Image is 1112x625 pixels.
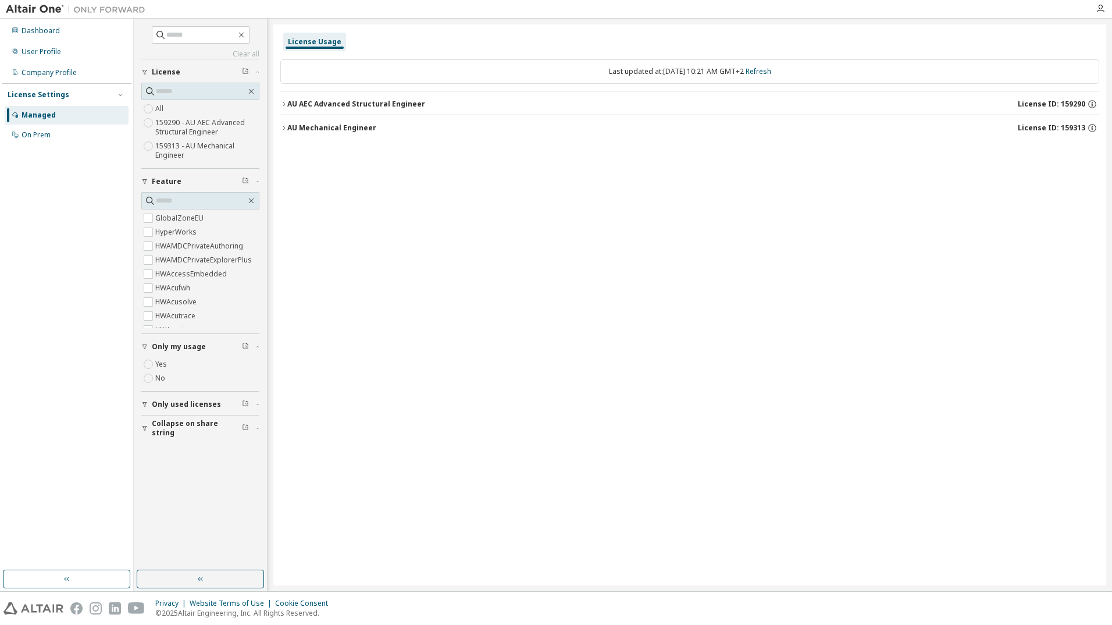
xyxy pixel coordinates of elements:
div: Dashboard [22,26,60,35]
label: HyperWorks [155,225,199,239]
label: HWAMDCPrivateAuthoring [155,239,245,253]
span: Only used licenses [152,400,221,409]
div: License Settings [8,90,69,100]
img: Altair One [6,3,151,15]
a: Refresh [746,66,771,76]
img: instagram.svg [90,602,102,615]
label: HWAcufwh [155,281,193,295]
label: HWAcuview [155,323,195,337]
img: facebook.svg [70,602,83,615]
button: Feature [141,169,259,194]
button: AU AEC Advanced Structural EngineerLicense ID: 159290 [280,91,1099,117]
span: License [152,68,180,77]
span: License ID: 159313 [1018,123,1085,133]
span: Clear filter [242,177,249,186]
div: Cookie Consent [275,599,335,608]
span: Clear filter [242,68,249,77]
label: 159313 - AU Mechanical Engineer [155,139,259,162]
button: AU Mechanical EngineerLicense ID: 159313 [280,115,1099,141]
span: License ID: 159290 [1018,100,1085,109]
a: Clear all [141,49,259,59]
label: GlobalZoneEU [155,211,206,225]
div: User Profile [22,47,61,56]
img: linkedin.svg [109,602,121,615]
div: AU Mechanical Engineer [287,123,376,133]
span: Feature [152,177,181,186]
div: License Usage [288,37,341,47]
label: All [155,102,166,116]
label: Yes [155,357,169,371]
span: Collapse on share string [152,419,242,438]
div: Website Terms of Use [190,599,275,608]
button: Only my usage [141,334,259,360]
div: Privacy [155,599,190,608]
label: 159290 - AU AEC Advanced Structural Engineer [155,116,259,139]
button: License [141,59,259,85]
div: On Prem [22,130,51,140]
span: Only my usage [152,342,206,351]
label: No [155,371,167,385]
span: Clear filter [242,400,249,409]
label: HWAccessEmbedded [155,267,229,281]
div: Last updated at: [DATE] 10:21 AM GMT+2 [280,59,1099,84]
button: Collapse on share string [141,416,259,441]
span: Clear filter [242,342,249,351]
div: AU AEC Advanced Structural Engineer [287,100,425,109]
button: Only used licenses [141,392,259,417]
span: Clear filter [242,424,249,433]
p: © 2025 Altair Engineering, Inc. All Rights Reserved. [155,608,335,618]
div: Company Profile [22,68,77,77]
img: altair_logo.svg [3,602,63,615]
div: Managed [22,111,56,120]
label: HWAcutrace [155,309,198,323]
img: youtube.svg [128,602,145,615]
label: HWAcusolve [155,295,199,309]
label: HWAMDCPrivateExplorerPlus [155,253,254,267]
